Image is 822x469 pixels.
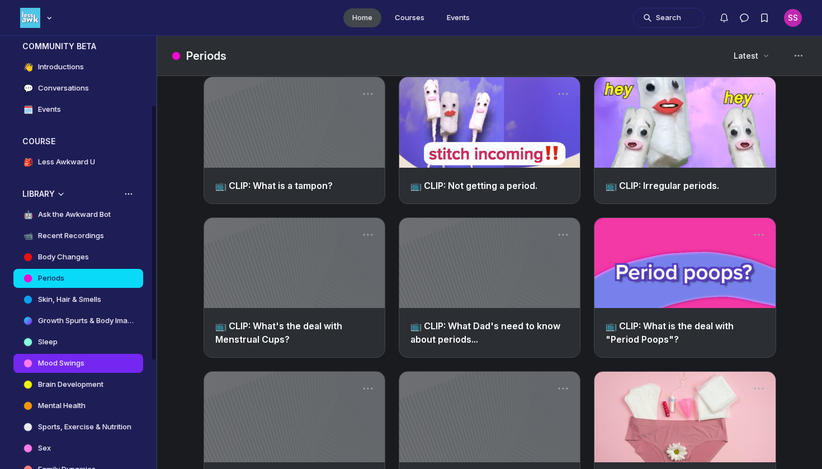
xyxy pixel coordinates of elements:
[13,58,143,77] a: 👋Introductions
[38,358,84,369] h4: Mood Swings
[360,227,376,243] button: Post actions
[751,227,767,243] button: Post actions
[751,86,767,102] button: Post actions
[360,381,376,396] button: Post actions
[386,8,433,27] a: Courses
[157,36,822,76] header: Page Header
[438,8,479,27] a: Events
[55,188,67,200] div: Collapse space
[13,205,143,224] a: 🤖Ask the Awkward Bot
[13,37,143,55] button: COMMUNITY BETACollapse space
[38,443,51,454] h4: Sex
[38,104,61,115] h4: Events
[751,381,767,396] button: Post actions
[38,230,104,241] h4: Recent Recordings
[38,337,58,348] h4: Sleep
[13,248,143,267] a: Body Changes
[633,8,705,28] button: Search
[734,50,758,61] span: Latest
[22,41,96,52] h3: COMMUNITY BETA
[714,8,734,28] button: Notifications
[13,418,143,437] a: Sports, Exercise & Nutrition
[13,439,143,458] a: Sex
[410,320,560,345] a: 📺 CLIP: What Dad's need to know about periods...
[13,290,143,309] a: Skin, Hair & Smells
[38,421,131,433] h4: Sports, Exercise & Nutrition
[22,157,34,168] span: 🎒
[13,226,143,245] a: 📹Recent Recordings
[186,48,226,64] h1: Periods
[22,83,34,94] span: 💬
[38,252,89,263] h4: Body Changes
[22,104,34,115] span: 🗓️
[784,9,802,27] button: User menu options
[38,83,89,94] h4: Conversations
[13,79,143,98] a: 💬Conversations
[13,153,143,172] a: 🎒Less Awkward U
[13,132,143,150] button: COURSECollapse space
[606,320,734,345] a: 📺 CLIP: What is the deal with "Period Poops"?
[606,180,719,191] a: 📺 CLIP: Irregular periods.
[754,8,774,28] button: Bookmarks
[13,375,143,394] a: Brain Development
[13,311,143,330] a: Growth Spurts & Body Image
[38,157,95,168] h4: Less Awkward U
[727,46,775,66] button: Latest
[38,315,134,326] h4: Growth Spurts & Body Image
[38,294,101,305] h4: Skin, Hair & Smells
[22,188,55,200] h3: LIBRARY
[13,185,143,203] button: LIBRARYCollapse space
[792,49,805,63] svg: Space settings
[123,188,134,200] button: View space group options
[38,379,103,390] h4: Brain Development
[22,230,34,241] span: 📹
[13,333,143,352] a: Sleep
[20,8,40,28] img: Less Awkward Hub logo
[788,46,809,66] button: Space settings
[555,227,571,243] button: Post actions
[38,209,111,220] h4: Ask the Awkward Bot
[22,136,55,147] h3: COURSE
[38,273,64,284] h4: Periods
[13,269,143,288] a: Periods
[555,86,571,102] button: Post actions
[784,9,802,27] div: SS
[22,61,34,73] span: 👋
[38,61,84,73] h4: Introductions
[13,100,143,119] a: 🗓️Events
[215,180,333,191] a: 📺 CLIP: What is a tampon?
[410,180,537,191] a: 📺 CLIP: Not getting a period.
[555,381,571,396] button: Post actions
[215,320,342,345] a: 📺 CLIP: What's the deal with Menstrual Cups?
[13,396,143,415] a: Mental Health
[22,209,34,220] span: 🤖
[20,7,55,29] button: Less Awkward Hub logo
[13,354,143,373] a: Mood Swings
[38,400,86,411] h4: Mental Health
[734,8,754,28] button: Direct messages
[343,8,381,27] a: Home
[360,86,376,102] button: Post actions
